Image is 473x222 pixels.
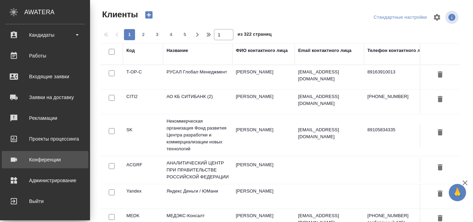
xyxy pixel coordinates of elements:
td: [PERSON_NAME] [232,65,295,89]
button: 3 [152,29,163,40]
button: 5 [179,29,190,40]
span: Посмотреть информацию [445,11,460,24]
a: Входящие заявки [2,68,88,85]
div: AWATERA [24,5,90,19]
a: Конференции [2,151,88,168]
div: Входящие заявки [5,71,85,82]
td: SK [123,123,163,147]
a: Заявки на доставку [2,89,88,106]
button: 4 [166,29,177,40]
div: Конференции [5,154,85,165]
span: 4 [166,31,177,38]
span: 🙏 [452,185,463,200]
div: Проекты процессинга [5,134,85,144]
span: из 322 страниц [238,30,271,40]
div: Код [126,47,135,54]
button: 🙏 [449,184,466,201]
p: [EMAIL_ADDRESS][DOMAIN_NAME] [298,126,360,140]
p: [PHONE_NUMBER] [367,93,430,100]
a: Работы [2,47,88,64]
span: 5 [179,31,190,38]
td: [PERSON_NAME] [232,158,295,182]
p: [EMAIL_ADDRESS][DOMAIN_NAME] [298,93,360,107]
td: Некоммерческая организация Фонд развития Центра разработки и коммерциализации новых технологий [163,114,232,156]
div: split button [372,12,429,23]
div: Название [167,47,188,54]
td: CITI2 [123,90,163,114]
button: Удалить [434,126,446,139]
a: Выйти [2,193,88,210]
td: АО КБ СИТИБАНК (2) [163,90,232,114]
span: 3 [152,31,163,38]
div: Кандидаты [5,30,85,40]
a: Рекламации [2,109,88,127]
td: Yandex [123,184,163,208]
button: 2 [138,29,149,40]
button: Удалить [434,69,446,81]
button: Создать [141,9,157,21]
td: АНАЛИТИЧЕСКИЙ ЦЕНТР ПРИ ПРАВИТЕЛЬСТВЕ РОССИЙСКОЙ ФЕДЕРАЦИИ [163,156,232,184]
div: Email контактного лица [298,47,351,54]
div: Рекламации [5,113,85,123]
div: Администрирование [5,175,85,186]
p: 89163910013 [367,69,430,76]
span: Клиенты [100,9,138,20]
td: РУСАЛ Глобал Менеджмент [163,65,232,89]
p: [EMAIL_ADDRESS][DOMAIN_NAME] [298,69,360,82]
div: ФИО контактного лица [236,47,288,54]
td: [PERSON_NAME] [232,123,295,147]
td: ACGRF [123,158,163,182]
span: 2 [138,31,149,38]
td: [PERSON_NAME] [232,184,295,208]
div: Работы [5,51,85,61]
button: Удалить [434,188,446,201]
a: Проекты процессинга [2,130,88,148]
span: Настроить таблицу [429,9,445,26]
a: Администрирование [2,172,88,189]
p: 89105834335 [367,126,430,133]
div: Телефон контактного лица [367,47,429,54]
div: Выйти [5,196,85,206]
td: [PERSON_NAME] [232,90,295,114]
button: Удалить [434,161,446,174]
td: Яндекс Деньги / ЮМани [163,184,232,208]
div: Заявки на доставку [5,92,85,103]
td: T-OP-C [123,65,163,89]
button: Удалить [434,93,446,106]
